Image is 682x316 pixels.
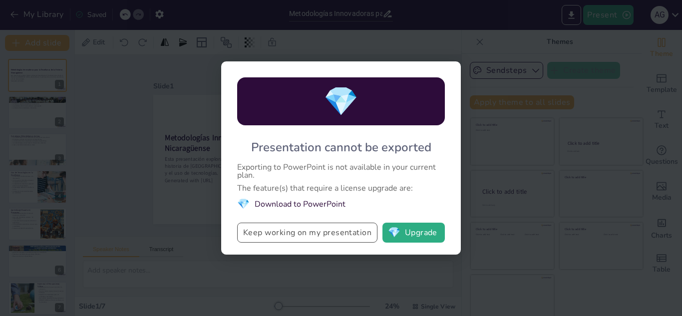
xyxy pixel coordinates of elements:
[237,197,250,211] span: diamond
[382,223,445,243] button: diamondUpgrade
[237,197,445,211] li: Download to PowerPoint
[237,223,377,243] button: Keep working on my presentation
[237,163,445,179] div: Exporting to PowerPoint is not available in your current plan.
[237,184,445,192] div: The feature(s) that require a license upgrade are:
[324,82,358,121] span: diamond
[251,139,431,155] div: Presentation cannot be exported
[388,228,400,238] span: diamond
